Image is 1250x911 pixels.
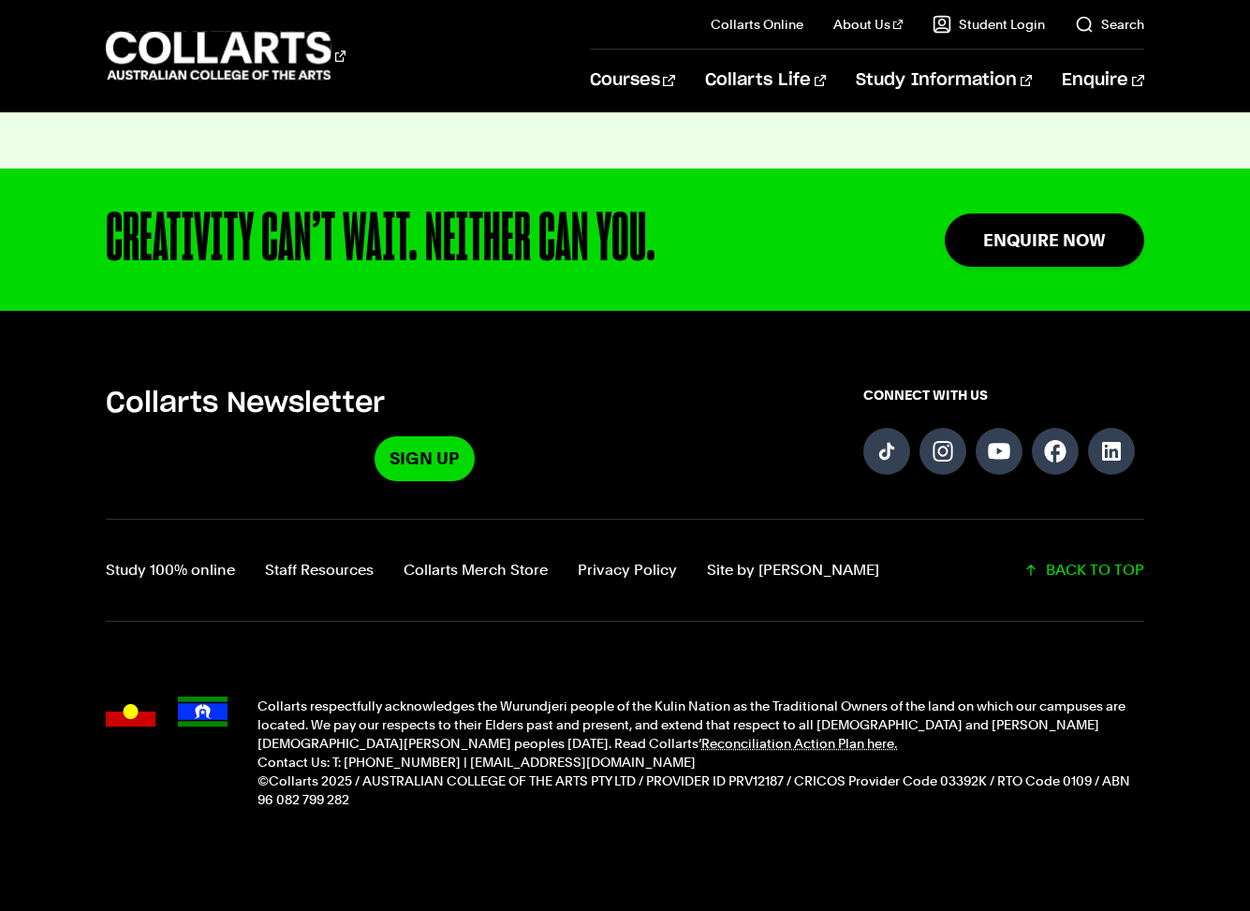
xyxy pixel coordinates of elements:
[933,15,1045,34] a: Student Login
[257,771,1143,809] p: ©Collarts 2025 / AUSTRALIAN COLLEGE OF THE ARTS PTY LTD / PROVIDER ID PRV12187 / CRICOS Provider ...
[1023,557,1144,583] a: Scroll back to top of the page
[863,386,1144,480] div: Connect with us on social media
[707,557,879,583] a: Site by Calico
[106,557,235,583] a: Study 100% online
[106,697,155,727] img: Australian Aboriginal flag
[1075,15,1144,34] a: Search
[590,50,675,111] a: Courses
[711,15,803,34] a: Collarts Online
[257,697,1143,753] p: Collarts respectfully acknowledges the Wurundjeri people of the Kulin Nation as the Traditional O...
[1062,50,1143,111] a: Enquire
[404,557,548,583] a: Collarts Merch Store
[856,50,1032,111] a: Study Information
[106,557,879,583] nav: Footer navigation
[1088,428,1135,475] a: Follow us on LinkedIn
[976,428,1022,475] a: Follow us on YouTube
[1032,428,1079,475] a: Follow us on Facebook
[578,557,677,583] a: Privacy Policy
[265,557,374,583] a: Staff Resources
[919,428,966,475] a: Follow us on Instagram
[945,213,1144,267] a: Enquire Now
[106,697,228,809] div: Acknowledgment flags
[705,50,826,111] a: Collarts Life
[863,386,1144,404] span: CONNECT WITH US
[178,697,228,727] img: Torres Strait Islander flag
[701,736,897,751] a: Reconciliation Action Plan here.
[106,386,743,421] h5: Collarts Newsletter
[106,519,1143,622] div: Additional links and back-to-top button
[375,436,475,480] a: Sign Up
[257,753,1143,771] p: Contact Us: T: [PHONE_NUMBER] | [EMAIL_ADDRESS][DOMAIN_NAME]
[833,15,903,34] a: About Us
[106,206,824,273] div: CREATIVITY CAN’T WAIT. NEITHER CAN YOU.
[106,29,346,82] div: Go to homepage
[863,428,910,475] a: Follow us on TikTok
